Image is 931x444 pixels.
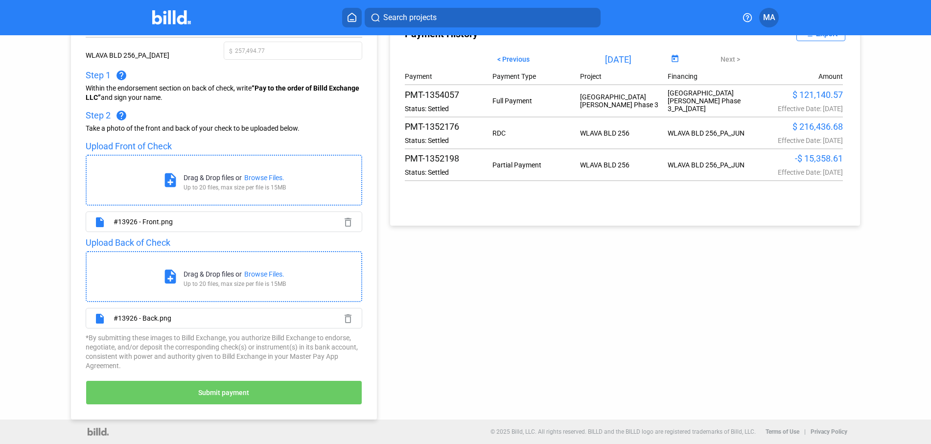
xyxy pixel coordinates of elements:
[86,70,362,81] div: Step 1
[342,216,354,228] mat-icon: delete_outline
[86,110,362,121] div: Step 2
[235,43,357,57] input: 0.00
[759,8,779,27] button: MA
[184,174,242,182] div: Drag & Drop files or
[405,121,492,132] div: PMT-1352176
[152,10,191,24] img: Billd Company Logo
[162,172,179,188] mat-icon: note_add
[86,84,362,102] div: Within the endorsement section on back of check, write and sign your name.
[763,12,775,23] span: MA
[94,313,106,325] mat-icon: insert_drive_file
[668,72,755,80] div: Financing
[755,168,843,176] div: Effective Date: [DATE]
[405,168,492,176] div: Status: Settled
[492,72,580,80] div: Payment Type
[86,380,362,405] button: Submit payment
[116,70,127,81] mat-icon: help
[229,43,235,57] span: $
[668,161,755,169] div: WLAVA BLD 256_PA_JUN
[766,428,799,435] b: Terms of Use
[755,153,843,164] div: -$ 15,358.61
[497,55,530,63] span: < Previous
[490,51,537,68] button: < Previous
[198,389,249,397] span: Submit payment
[365,8,601,27] button: Search projects
[405,137,492,144] div: Status: Settled
[116,110,127,121] mat-icon: help
[405,90,492,100] div: PMT-1354057
[490,428,756,435] p: © 2025 Billd, LLC. All rights reserved. BILLD and the BILLD logo are registered trademarks of Bil...
[114,218,173,226] div: #13926 - Front.png
[755,90,843,100] div: $ 121,140.57
[405,105,492,113] div: Status: Settled
[86,333,362,371] div: *By submitting these images to Billd Exchange, you authorize Billd Exchange to endorse, negotiate...
[755,105,843,113] div: Effective Date: [DATE]
[88,428,109,436] img: logo
[492,97,580,105] div: Full Payment
[668,89,755,113] div: [GEOGRAPHIC_DATA][PERSON_NAME] Phase 3_PA_[DATE]
[405,72,492,80] div: Payment
[184,270,242,278] div: Drag & Drop files or
[184,184,286,191] div: Up to 20 files, max size per file is 15MB
[244,270,284,278] div: Browse Files.
[86,124,362,133] div: Take a photo of the front and back of your check to be uploaded below.
[244,174,284,182] div: Browse Files.
[114,314,171,322] div: #13926 - Back.png
[818,72,843,80] div: Amount
[580,129,668,137] div: WLAVA BLD 256
[580,72,668,80] div: Project
[713,51,747,68] button: Next >
[580,93,668,109] div: [GEOGRAPHIC_DATA][PERSON_NAME] Phase 3
[94,216,106,228] mat-icon: insert_drive_file
[383,12,437,23] span: Search projects
[492,161,580,169] div: Partial Payment
[492,129,580,137] div: RDC
[184,280,286,287] div: Up to 20 files, max size per file is 15MB
[721,55,740,63] span: Next >
[669,53,682,66] button: Open calendar
[86,42,224,70] div: WLAVA BLD 256_PA_[DATE]
[755,121,843,132] div: $ 216,436.68
[86,140,362,152] div: Upload Front of Check
[405,153,492,164] div: PMT-1352198
[86,237,362,249] div: Upload Back of Check
[811,428,847,435] b: Privacy Policy
[86,84,359,101] span: “Pay to the order of Billd Exchange LLC”
[162,268,179,285] mat-icon: note_add
[580,161,668,169] div: WLAVA BLD 256
[804,428,806,435] p: |
[342,313,354,325] mat-icon: delete_outline
[755,137,843,144] div: Effective Date: [DATE]
[668,129,755,137] div: WLAVA BLD 256_PA_JUN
